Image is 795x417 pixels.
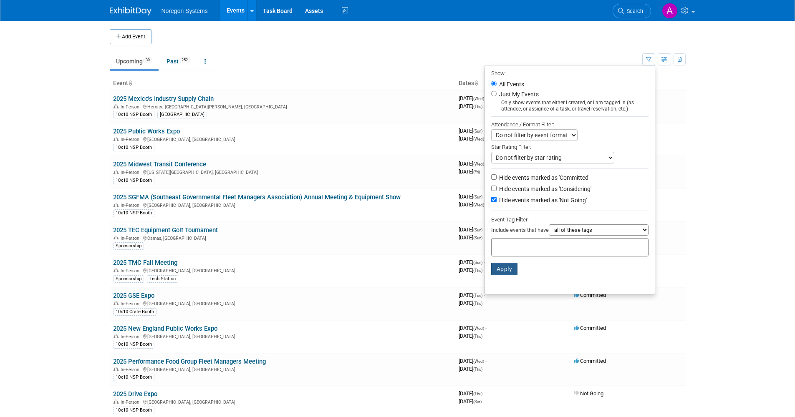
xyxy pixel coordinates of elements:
a: 2025 GSE Expo [113,292,154,299]
span: (Sat) [473,399,482,404]
div: Include events that have [491,224,649,238]
span: [DATE] [459,292,485,298]
span: In-Person [121,334,142,339]
div: [GEOGRAPHIC_DATA], [GEOGRAPHIC_DATA] [113,267,452,274]
span: (Wed) [473,326,484,331]
button: Apply [491,263,518,275]
span: 39 [143,57,152,63]
label: Just My Events [497,90,539,98]
div: [GEOGRAPHIC_DATA], [GEOGRAPHIC_DATA] [113,201,452,208]
span: (Sun) [473,129,482,133]
label: Hide events marked as 'Not Going' [497,196,587,204]
a: 2025 Drive Expo [113,390,157,398]
span: [DATE] [459,234,482,241]
th: Event [110,76,455,90]
div: Attendance / Format Filter: [491,120,649,129]
span: (Thu) [473,104,482,109]
span: In-Person [121,137,142,142]
span: In-Person [121,203,142,208]
div: Tech Station [147,275,178,283]
a: Sort by Start Date [474,80,478,86]
div: [GEOGRAPHIC_DATA], [GEOGRAPHIC_DATA] [113,398,452,405]
div: 10x10 NSP Booth [113,407,154,414]
span: (Sun) [473,236,482,240]
img: In-Person Event [114,334,119,338]
div: Sponsorship [113,275,144,283]
div: Show: [491,68,649,78]
a: 2025 Public Works Expo [113,128,180,135]
img: In-Person Event [114,268,119,272]
span: (Wed) [473,137,484,141]
img: In-Person Event [114,367,119,371]
img: In-Person Event [114,301,119,305]
span: (Thu) [473,367,482,372]
div: 10x10 NSP Booth [113,177,154,184]
label: Hide events marked as 'Considering' [497,185,591,193]
span: [DATE] [459,267,482,273]
div: 10x10 NSP Booth [113,144,154,151]
span: [DATE] [459,103,482,109]
a: Sort by Event Name [128,80,132,86]
img: Ali Connell [662,3,678,19]
span: - [484,390,485,397]
span: [DATE] [459,168,480,175]
span: Committed [574,325,606,331]
img: In-Person Event [114,399,119,404]
span: [DATE] [459,136,484,142]
span: [DATE] [459,325,487,331]
span: In-Person [121,268,142,274]
div: Event Tag Filter: [491,215,649,224]
div: 10x10 Crate Booth [113,308,156,316]
a: 2025 TEC Equipment Golf Tournament [113,226,218,234]
div: 10x10 NSP Booth [113,341,154,348]
img: ExhibitDay [110,7,151,15]
img: In-Person Event [114,170,119,174]
div: 10x10 NSP Booth [113,374,154,381]
span: - [484,259,485,265]
a: Past252 [160,53,197,69]
span: Search [624,8,643,14]
span: - [485,325,487,331]
span: [DATE] [459,193,485,200]
img: In-Person Event [114,236,119,240]
span: (Wed) [473,359,484,364]
div: Camas, [GEOGRAPHIC_DATA] [113,234,452,241]
img: In-Person Event [114,137,119,141]
span: (Thu) [473,392,482,396]
th: Dates [455,76,570,90]
span: (Sun) [473,228,482,232]
button: Add Event [110,29,151,44]
a: Search [613,4,651,18]
span: [DATE] [459,333,482,339]
span: Noregon Systems [162,8,208,14]
div: Star Rating Filter: [491,141,649,152]
span: [DATE] [459,398,482,404]
a: 2025 Mexico's Industry Supply Chain [113,95,214,103]
span: [DATE] [459,259,485,265]
span: [DATE] [459,128,485,134]
span: (Wed) [473,203,484,207]
span: (Thu) [473,301,482,306]
a: 2025 Performance Food Group Fleet Managers Meeting [113,358,266,365]
span: In-Person [121,104,142,110]
div: [GEOGRAPHIC_DATA] [157,111,207,118]
span: 252 [179,57,190,63]
div: Heroica [GEOGRAPHIC_DATA][PERSON_NAME], [GEOGRAPHIC_DATA] [113,103,452,110]
div: 10x10 NSP Booth [113,209,154,217]
span: [DATE] [459,358,487,364]
label: Hide events marked as 'Committed' [497,173,589,182]
div: 10x10 NSP Booth [113,111,154,118]
img: In-Person Event [114,104,119,108]
span: [DATE] [459,95,487,101]
span: Not Going [574,390,603,397]
span: - [484,128,485,134]
label: All Events [497,81,524,87]
span: - [484,292,485,298]
span: (Wed) [473,162,484,166]
div: Sponsorship [113,242,144,250]
span: [DATE] [459,201,484,208]
a: 2025 Midwest Transit Conference [113,161,206,168]
span: (Sun) [473,195,482,199]
span: [DATE] [459,390,485,397]
a: 2025 SGFMA (Southeast Governmental Fleet Managers Association) Annual Meeting & Equipment Show [113,193,401,201]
